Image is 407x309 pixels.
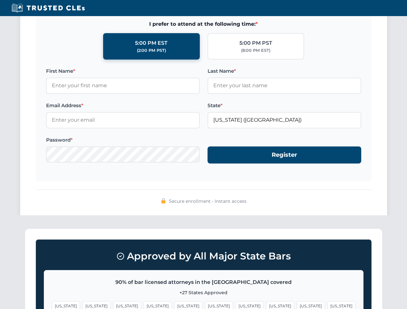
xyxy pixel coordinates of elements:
[135,39,168,47] div: 5:00 PM EST
[208,112,361,128] input: Florida (FL)
[44,248,363,265] h3: Approved by All Major State Bars
[10,3,87,13] img: Trusted CLEs
[52,278,355,286] p: 90% of bar licensed attorneys in the [GEOGRAPHIC_DATA] covered
[46,20,361,28] span: I prefer to attend at the following time:
[52,289,355,296] p: +27 States Approved
[241,47,270,54] div: (8:00 PM EST)
[46,78,200,94] input: Enter your first name
[208,78,361,94] input: Enter your last name
[161,198,166,203] img: 🔒
[46,112,200,128] input: Enter your email
[46,136,200,144] label: Password
[239,39,272,47] div: 5:00 PM PST
[46,67,200,75] label: First Name
[169,198,247,205] span: Secure enrollment • Instant access
[208,102,361,109] label: State
[46,102,200,109] label: Email Address
[208,67,361,75] label: Last Name
[208,146,361,164] button: Register
[137,47,166,54] div: (2:00 PM PST)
